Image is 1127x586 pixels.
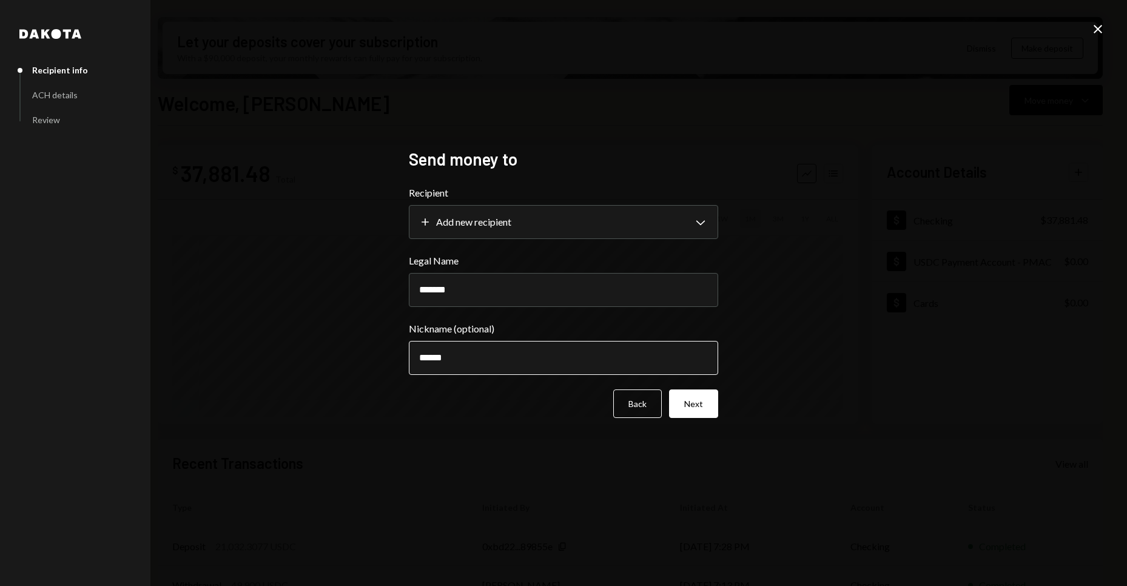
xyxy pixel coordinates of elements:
[409,186,718,200] label: Recipient
[32,65,88,75] div: Recipient info
[409,254,718,268] label: Legal Name
[409,147,718,171] h2: Send money to
[409,322,718,336] label: Nickname (optional)
[613,389,662,418] button: Back
[409,205,718,239] button: Recipient
[32,115,60,125] div: Review
[32,90,78,100] div: ACH details
[669,389,718,418] button: Next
